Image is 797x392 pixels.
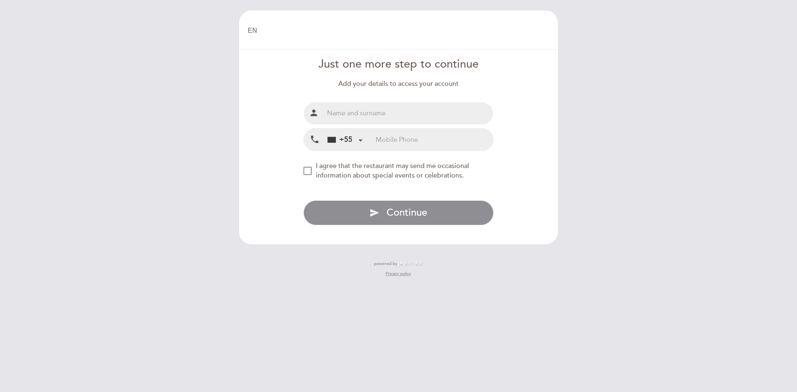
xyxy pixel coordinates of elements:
a: Privacy policy [386,271,411,277]
div: Add your details to access your account [303,79,494,89]
input: Mobile Phone [376,129,493,151]
i: send [369,208,379,218]
span: I agree that the restaurant may send me occasional information about special events or celebrations. [316,162,469,180]
button: send Continue [303,200,494,225]
md-checkbox: NEW_MODAL_AGREE_RESTAURANT_SEND_OCCASIONAL_INFO [303,161,494,180]
a: powered by [374,261,423,267]
i: local_phone [310,134,320,145]
span: powered by [374,261,397,267]
input: Name and surname [324,102,494,124]
img: MEITRE [399,262,423,266]
div: +55 [328,134,352,145]
div: Just one more step to continue [303,56,494,73]
div: Brazil (Brasil): +55 [324,129,366,150]
i: person [309,108,319,118]
span: Continue [386,207,427,219]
